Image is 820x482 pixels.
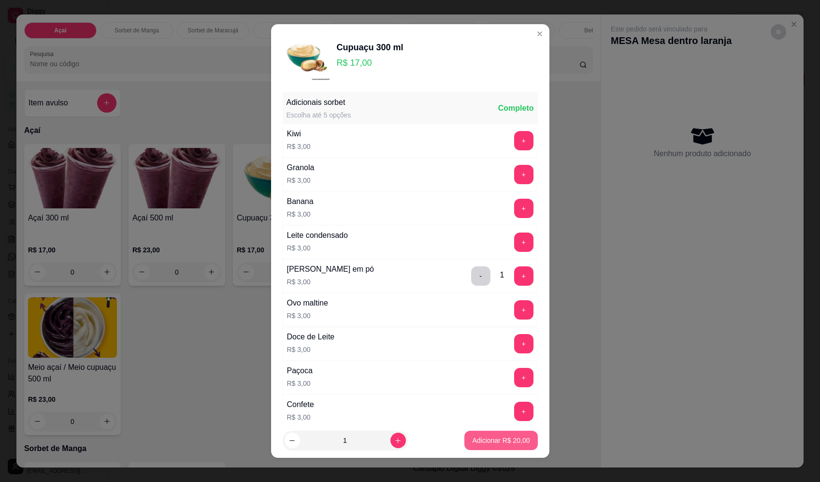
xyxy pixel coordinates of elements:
div: Kiwi [287,128,311,140]
div: [PERSON_NAME] em pó [287,263,374,275]
p: R$ 17,00 [337,56,403,70]
div: Completo [498,102,534,114]
p: R$ 3,00 [287,311,328,321]
button: add [514,165,533,184]
p: R$ 3,00 [287,412,314,422]
button: Adicionar R$ 20,00 [464,431,537,450]
button: add [514,402,533,421]
p: R$ 3,00 [287,345,335,354]
button: add [514,131,533,150]
button: add [514,266,533,286]
button: add [514,368,533,387]
div: Paçoca [287,365,313,377]
div: Escolha até 5 opções [287,110,351,120]
div: Adicionais sorbet [287,97,351,108]
div: Granola [287,162,315,174]
button: add [514,300,533,320]
button: add [514,233,533,252]
button: decrease-product-quantity [285,433,300,448]
button: delete [471,266,490,286]
div: Ovo maltine [287,297,328,309]
div: Confete [287,399,314,410]
div: Banana [287,196,314,207]
div: Cupuaçu 300 ml [337,41,403,54]
div: Leite condensado [287,230,348,241]
button: Close [532,26,547,42]
button: add [514,334,533,353]
img: product-image [283,32,331,80]
p: R$ 3,00 [287,379,313,388]
p: R$ 3,00 [287,175,315,185]
p: R$ 3,00 [287,243,348,253]
p: R$ 3,00 [287,277,374,287]
p: R$ 3,00 [287,142,311,151]
div: Doce de Leite [287,331,335,343]
button: increase-product-quantity [390,433,406,448]
p: Adicionar R$ 20,00 [472,436,530,445]
button: add [514,199,533,218]
div: 1 [500,269,504,281]
p: R$ 3,00 [287,209,314,219]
